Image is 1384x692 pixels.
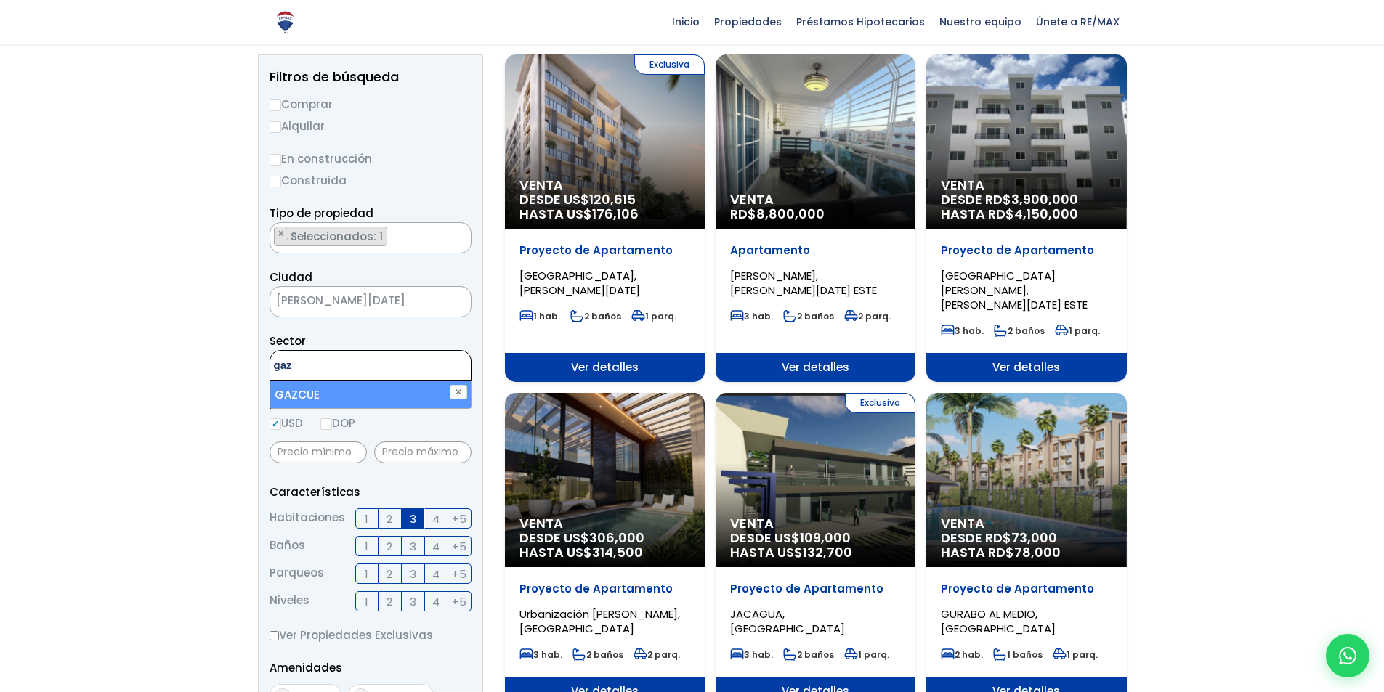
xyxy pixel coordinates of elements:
span: 3 [410,593,416,611]
label: Comprar [270,95,472,113]
span: Propiedades [707,11,789,33]
span: Venta [519,178,690,192]
input: DOP [320,418,332,430]
span: 2 [387,537,392,555]
span: DESDE US$ [519,531,690,560]
button: ✕ [450,385,467,399]
span: HASTA US$ [730,545,901,560]
span: +5 [452,537,466,555]
span: DESDE US$ [519,192,690,221]
span: DESDE RD$ [941,531,1112,560]
span: 4 [432,537,440,555]
label: Ver Propiedades Exclusivas [270,626,472,644]
span: 2 baños [783,648,834,661]
span: DESDE RD$ [941,192,1112,221]
p: Características [270,483,472,501]
label: USD [270,414,303,432]
span: 2 [387,510,392,528]
span: 4 [432,565,440,583]
label: Alquilar [270,117,472,135]
span: RD$ [730,205,825,223]
span: 1 parq. [1055,325,1100,337]
label: Construida [270,171,472,190]
span: 2 parq. [634,648,680,661]
span: 4 [432,510,440,528]
span: 1 parq. [631,310,676,322]
span: HASTA US$ [519,207,690,221]
button: Remove item [275,227,288,240]
span: Únete a RE/MAX [1029,11,1127,33]
span: 3 [410,537,416,555]
span: 3 [410,510,416,528]
span: Baños [270,536,305,556]
a: Venta DESDE RD$3,900,000 HASTA RD$4,150,000 Proyecto de Apartamento [GEOGRAPHIC_DATA][PERSON_NAME... [926,54,1126,382]
span: HASTA RD$ [941,545,1112,560]
input: Alquilar [270,121,281,133]
span: Exclusiva [845,393,915,413]
span: Venta [941,178,1112,192]
span: SANTO DOMINGO DE GUZMÁN [270,286,472,317]
span: Habitaciones [270,508,345,529]
span: 3 [410,565,416,583]
span: Parqueos [270,563,324,584]
span: Ciudad [270,269,312,285]
span: Inicio [665,11,707,33]
span: 1 [365,537,368,555]
span: [GEOGRAPHIC_DATA][PERSON_NAME], [PERSON_NAME][DATE] ESTE [941,268,1088,312]
span: Venta [941,516,1112,531]
button: Remove all items [455,227,464,241]
span: GURABO AL MEDIO, [GEOGRAPHIC_DATA] [941,606,1056,636]
span: 3 hab. [730,310,773,322]
span: Seleccionados: 1 [289,229,387,244]
span: Venta [730,516,901,531]
button: Remove all items [434,290,456,314]
span: 2 parq. [844,310,891,322]
p: Apartamento [730,243,901,258]
span: Venta [519,516,690,531]
textarea: Search [270,223,278,254]
input: Precio mínimo [270,441,367,463]
a: Exclusiva Venta DESDE US$120,615 HASTA US$176,106 Proyecto de Apartamento [GEOGRAPHIC_DATA], [PER... [505,54,705,382]
span: 1 parq. [1053,648,1098,661]
span: 2 baños [572,648,623,661]
span: 2 [387,565,392,583]
span: 8,800,000 [756,205,825,223]
span: 1 baños [993,648,1043,661]
span: Niveles [270,591,309,611]
label: En construcción [270,150,472,168]
span: 3 hab. [730,648,773,661]
span: Ver detalles [716,353,915,382]
span: [GEOGRAPHIC_DATA], [PERSON_NAME][DATE] [519,268,640,298]
span: 1 hab. [519,310,560,322]
span: 1 [365,565,368,583]
a: Venta RD$8,800,000 Apartamento [PERSON_NAME], [PERSON_NAME][DATE] ESTE 3 hab. 2 baños 2 parq. Ver... [716,54,915,382]
p: Proyecto de Apartamento [941,582,1112,596]
textarea: Search [270,351,411,382]
span: 1 [365,593,368,611]
span: 1 parq. [844,648,889,661]
img: Logo de REMAX [272,9,298,35]
span: 2 baños [783,310,834,322]
li: GAZCUE [270,381,471,408]
input: USD [270,418,281,430]
span: Urbanización [PERSON_NAME], [GEOGRAPHIC_DATA] [519,606,680,636]
input: Construida [270,176,281,187]
span: 176,106 [592,205,639,223]
span: × [456,227,463,240]
input: Comprar [270,99,281,111]
span: 2 [387,593,392,611]
span: DESDE US$ [730,531,901,560]
p: Amenidades [270,659,472,677]
span: HASTA US$ [519,545,690,560]
h2: Filtros de búsqueda [270,70,472,84]
span: Venta [730,192,901,207]
p: Proyecto de Apartamento [730,582,901,596]
p: Proyecto de Apartamento [941,243,1112,258]
span: SANTO DOMINGO DE GUZMÁN [270,290,434,311]
span: +5 [452,510,466,528]
span: 2 baños [994,325,1045,337]
p: Proyecto de Apartamento [519,582,690,596]
span: 3,900,000 [1011,190,1078,208]
span: 314,500 [592,543,643,561]
span: Nuestro equipo [932,11,1029,33]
